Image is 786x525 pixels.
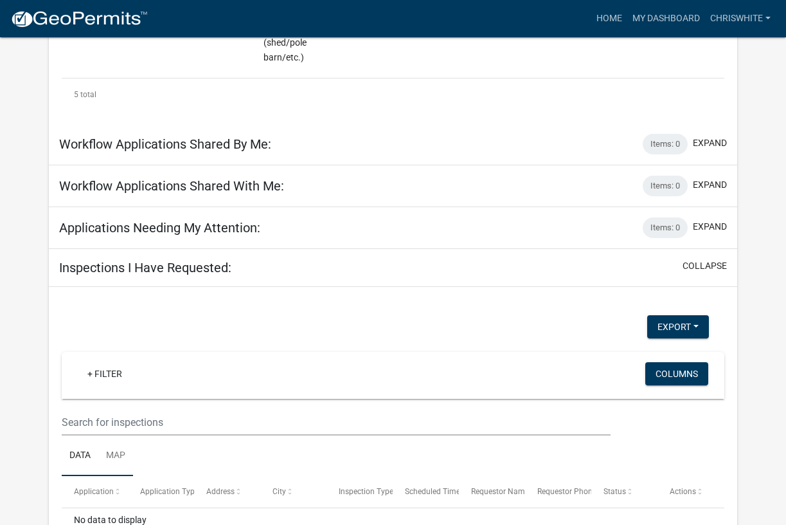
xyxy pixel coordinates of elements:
datatable-header-cell: Scheduled Time [393,476,459,507]
datatable-header-cell: Status [591,476,657,507]
div: Items: 0 [643,217,688,238]
datatable-header-cell: Requestor Phone [525,476,591,507]
span: Address [206,487,235,496]
button: Columns [645,362,708,385]
span: Application Type [140,487,199,496]
a: Chriswhite [705,6,776,31]
datatable-header-cell: Application [62,476,128,507]
span: Actions [670,487,696,496]
span: Requestor Name [471,487,529,496]
h5: Inspections I Have Requested: [59,260,231,275]
a: + Filter [77,362,132,385]
a: Home [591,6,627,31]
span: Scheduled Time [405,487,460,496]
button: Export [647,315,709,338]
button: expand [693,220,727,234]
datatable-header-cell: Actions [657,476,724,507]
h5: Workflow Applications Shared By Me: [59,136,271,152]
datatable-header-cell: Application Type [128,476,194,507]
datatable-header-cell: Address [194,476,260,507]
span: Requestor Phone [537,487,596,496]
span: Application [74,487,114,496]
a: Map [98,436,133,477]
a: My Dashboard [627,6,705,31]
datatable-header-cell: Requestor Name [459,476,525,507]
div: 5 total [62,78,724,111]
input: Search for inspections [62,409,611,436]
span: Status [603,487,626,496]
button: collapse [683,259,727,273]
a: Data [62,436,98,477]
datatable-header-cell: Inspection Type [326,476,393,507]
div: Items: 0 [643,176,688,196]
button: expand [693,178,727,192]
div: Items: 0 [643,134,688,154]
h5: Workflow Applications Shared With Me: [59,178,284,194]
datatable-header-cell: City [260,476,326,507]
button: expand [693,136,727,150]
span: Inspection Type [339,487,393,496]
span: City [272,487,286,496]
h5: Applications Needing My Attention: [59,220,260,235]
